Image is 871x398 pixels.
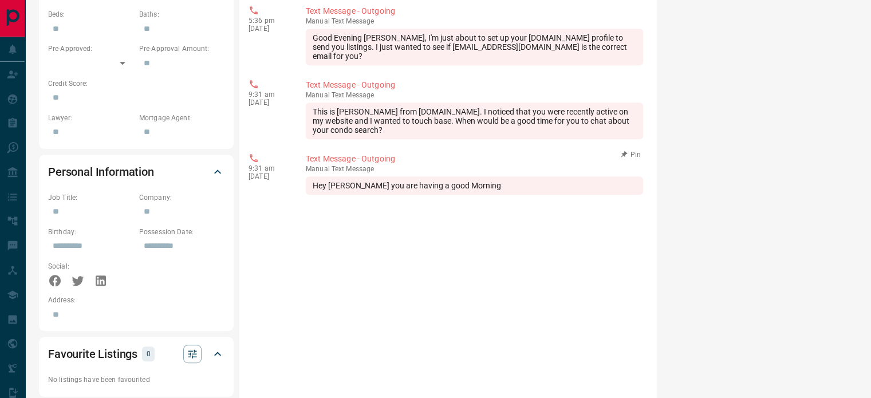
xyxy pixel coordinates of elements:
p: Text Message [306,91,643,99]
p: Baths: [139,9,224,19]
p: Text Message [306,165,643,173]
p: [DATE] [249,172,289,180]
span: manual [306,165,330,173]
p: Address: [48,295,224,305]
p: Text Message - Outgoing [306,5,643,17]
p: 9:31 am [249,90,289,98]
p: 0 [145,348,151,360]
p: Credit Score: [48,78,224,89]
h2: Favourite Listings [48,345,137,363]
p: Possession Date: [139,227,224,237]
button: Pin [614,149,648,160]
p: Mortgage Agent: [139,113,224,123]
p: 5:36 pm [249,17,289,25]
p: Job Title: [48,192,133,203]
p: Birthday: [48,227,133,237]
p: Text Message - Outgoing [306,79,643,91]
p: Social: [48,261,133,271]
span: manual [306,91,330,99]
p: Text Message [306,17,643,25]
p: Pre-Approved: [48,44,133,54]
div: Favourite Listings0 [48,340,224,368]
div: Hey [PERSON_NAME] you are having a good Morning [306,176,643,195]
span: manual [306,17,330,25]
div: This is [PERSON_NAME] from [DOMAIN_NAME]. I noticed that you were recently active on my website a... [306,103,643,139]
p: Company: [139,192,224,203]
div: Personal Information [48,158,224,186]
p: 9:31 am [249,164,289,172]
p: Beds: [48,9,133,19]
h2: Personal Information [48,163,154,181]
p: Pre-Approval Amount: [139,44,224,54]
p: Lawyer: [48,113,133,123]
p: [DATE] [249,25,289,33]
div: Good Evening [PERSON_NAME], I'm just about to set up your [DOMAIN_NAME] profile to send you listi... [306,29,643,65]
p: No listings have been favourited [48,375,224,385]
p: Text Message - Outgoing [306,153,643,165]
p: [DATE] [249,98,289,107]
